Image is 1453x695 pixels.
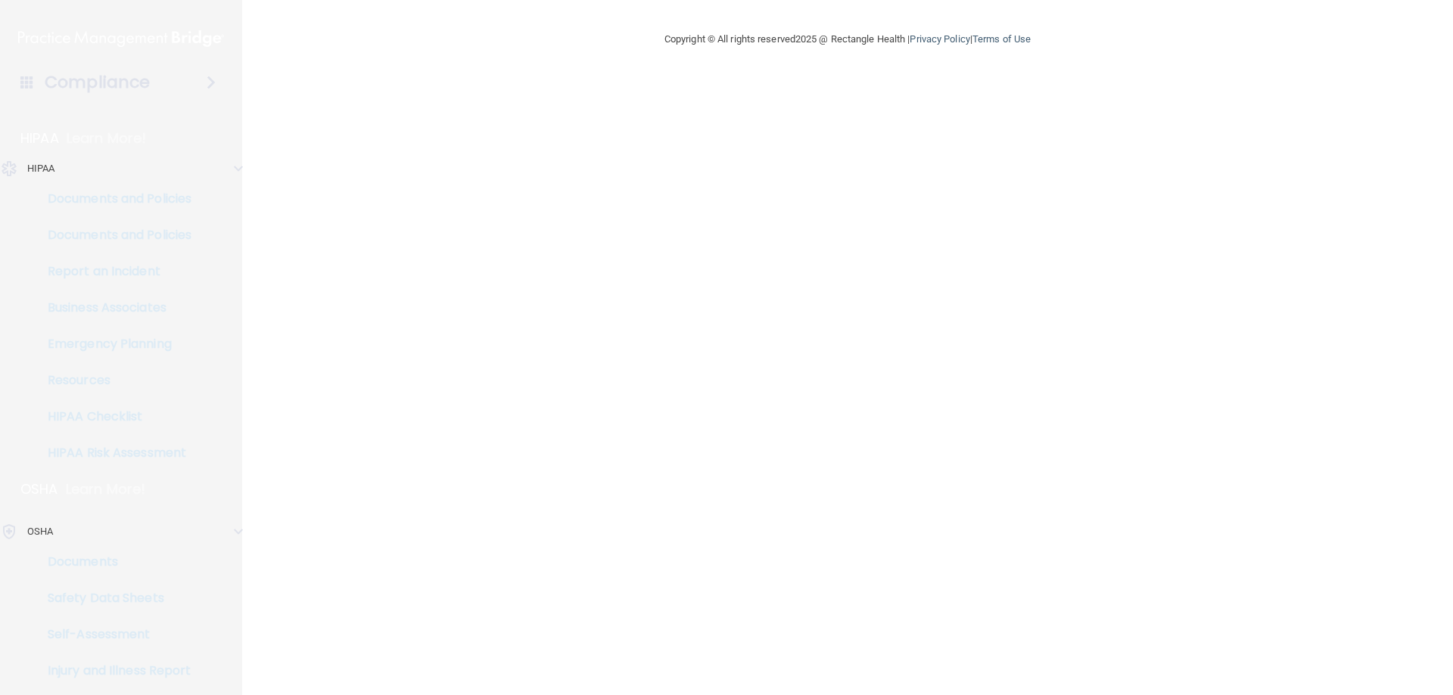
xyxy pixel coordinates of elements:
p: Injury and Illness Report [10,663,216,678]
p: HIPAA Risk Assessment [10,445,216,461]
img: PMB logo [18,23,224,54]
p: OSHA [27,523,53,541]
p: Emergency Planning [10,337,216,352]
p: HIPAA [27,160,55,178]
p: Report an Incident [10,264,216,279]
p: Documents and Policies [10,191,216,206]
p: OSHA [20,480,58,498]
p: Resources [10,373,216,388]
p: Learn More! [66,480,146,498]
p: Learn More! [67,129,147,147]
p: Documents and Policies [10,228,216,243]
p: HIPAA Checklist [10,409,216,424]
a: Terms of Use [972,33,1031,45]
p: Safety Data Sheets [10,591,216,606]
p: HIPAA [20,129,59,147]
p: Self-Assessment [10,627,216,642]
p: Business Associates [10,300,216,315]
div: Copyright © All rights reserved 2025 @ Rectangle Health | | [571,15,1124,64]
p: Documents [10,554,216,569]
h4: Compliance [45,72,150,93]
a: Privacy Policy [910,33,969,45]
